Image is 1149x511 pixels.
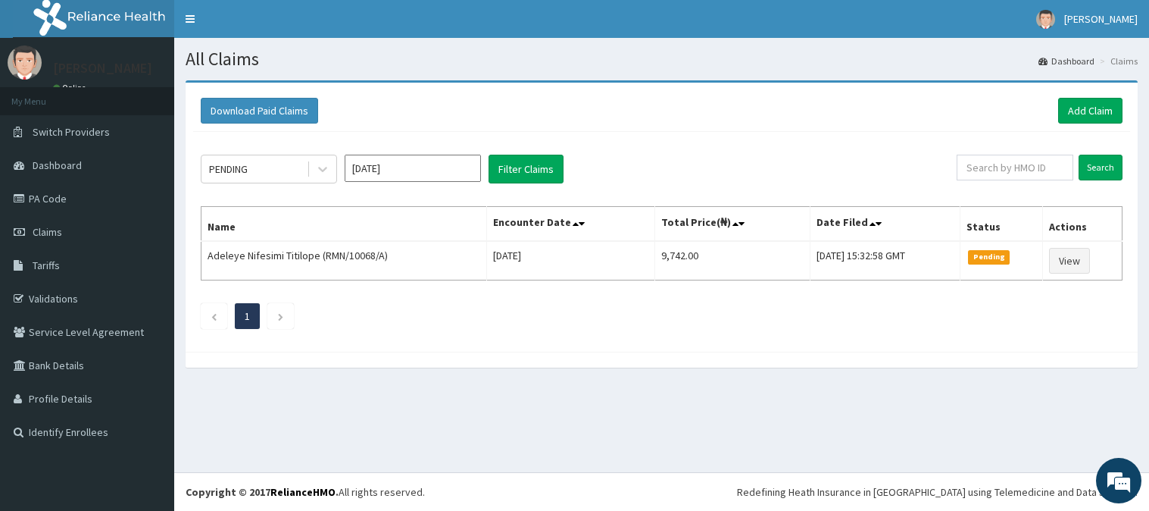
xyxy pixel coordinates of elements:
[33,125,110,139] span: Switch Providers
[33,158,82,172] span: Dashboard
[1036,10,1055,29] img: User Image
[209,161,248,177] div: PENDING
[201,241,487,281] td: Adeleye Nifesimi Titilope (RMN/10068/A)
[33,225,62,239] span: Claims
[277,309,284,323] a: Next page
[186,49,1138,69] h1: All Claims
[1079,155,1122,180] input: Search
[810,241,960,281] td: [DATE] 15:32:58 GMT
[53,83,89,93] a: Online
[345,155,481,182] input: Select Month and Year
[957,155,1073,180] input: Search by HMO ID
[1064,12,1138,26] span: [PERSON_NAME]
[1043,207,1122,242] th: Actions
[960,207,1043,242] th: Status
[486,207,654,242] th: Encounter Date
[1049,248,1090,274] a: View
[53,61,152,75] p: [PERSON_NAME]
[486,241,654,281] td: [DATE]
[33,259,60,272] span: Tariffs
[737,484,1138,500] div: Redefining Heath Insurance in [GEOGRAPHIC_DATA] using Telemedicine and Data Science!
[245,309,250,323] a: Page 1 is your current page
[654,241,810,281] td: 9,742.00
[201,98,318,124] button: Download Paid Claims
[174,472,1149,511] footer: All rights reserved.
[1038,55,1094,67] a: Dashboard
[8,45,42,80] img: User Image
[654,207,810,242] th: Total Price(₦)
[489,155,564,183] button: Filter Claims
[810,207,960,242] th: Date Filed
[270,485,336,499] a: RelianceHMO
[211,309,217,323] a: Previous page
[186,485,339,499] strong: Copyright © 2017 .
[201,207,487,242] th: Name
[968,250,1010,264] span: Pending
[1058,98,1122,124] a: Add Claim
[1096,55,1138,67] li: Claims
